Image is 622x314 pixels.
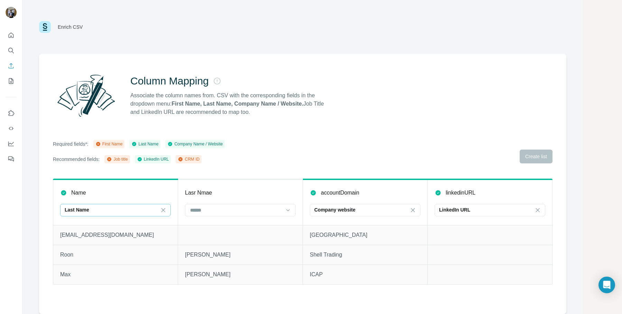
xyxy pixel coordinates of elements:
[6,7,17,18] img: Avatar
[60,251,171,259] p: Roon
[6,44,17,57] button: Search
[137,156,169,162] div: LinkedIn URL
[60,270,171,279] p: Max
[6,29,17,42] button: Quick start
[6,75,17,87] button: My lists
[39,21,51,33] img: Surfe Logo
[65,206,89,213] p: Last Name
[6,153,17,165] button: Feedback
[53,141,89,147] p: Required fields*:
[310,251,420,259] p: Shell Trading
[58,24,83,30] div: Enrich CSV
[131,141,158,147] div: Last Name
[598,277,615,293] div: Open Intercom Messenger
[71,189,86,197] p: Name
[6,60,17,72] button: Enrich CSV
[167,141,223,147] div: Company Name / Website
[321,189,359,197] p: accountDomain
[185,270,296,279] p: [PERSON_NAME]
[171,101,303,107] strong: First Name, Last Name, Company Name / Website.
[310,270,420,279] p: ICAP
[130,75,209,87] h2: Column Mapping
[439,206,470,213] p: LinkedIn URL
[310,231,420,239] p: [GEOGRAPHIC_DATA]
[53,156,100,163] p: Recommended fields:
[6,137,17,150] button: Dashboard
[6,122,17,135] button: Use Surfe API
[6,107,17,119] button: Use Surfe on LinkedIn
[106,156,128,162] div: Job title
[130,91,330,116] p: Associate the column names from. CSV with the corresponding fields in the dropdown menu: Job Titl...
[185,189,212,197] p: Lasr Nmae
[60,231,171,239] p: [EMAIL_ADDRESS][DOMAIN_NAME]
[314,206,355,213] p: Company website
[178,156,199,162] div: CRM ID
[95,141,123,147] div: First Name
[446,189,475,197] p: linkedinURL
[53,71,119,120] img: Surfe Illustration - Column Mapping
[185,251,296,259] p: [PERSON_NAME]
